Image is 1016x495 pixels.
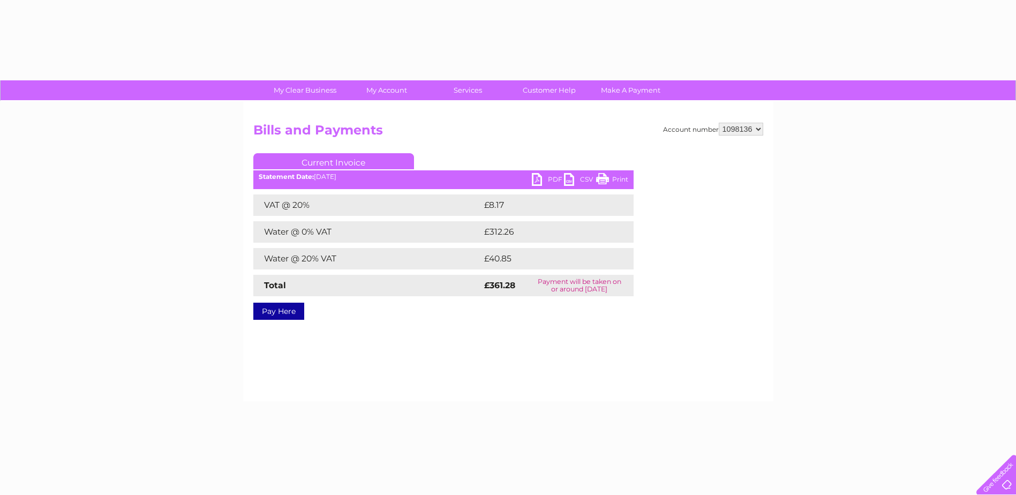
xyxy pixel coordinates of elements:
[259,172,314,181] b: Statement Date:
[253,153,414,169] a: Current Invoice
[424,80,512,100] a: Services
[342,80,431,100] a: My Account
[253,303,304,320] a: Pay Here
[261,80,349,100] a: My Clear Business
[532,173,564,189] a: PDF
[484,280,515,290] strong: £361.28
[253,194,481,216] td: VAT @ 20%
[253,173,634,181] div: [DATE]
[253,123,763,143] h2: Bills and Payments
[596,173,628,189] a: Print
[525,275,633,296] td: Payment will be taken on or around [DATE]
[253,248,481,269] td: Water @ 20% VAT
[586,80,675,100] a: Make A Payment
[481,194,607,216] td: £8.17
[663,123,763,136] div: Account number
[264,280,286,290] strong: Total
[564,173,596,189] a: CSV
[253,221,481,243] td: Water @ 0% VAT
[481,221,614,243] td: £312.26
[481,248,612,269] td: £40.85
[505,80,593,100] a: Customer Help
